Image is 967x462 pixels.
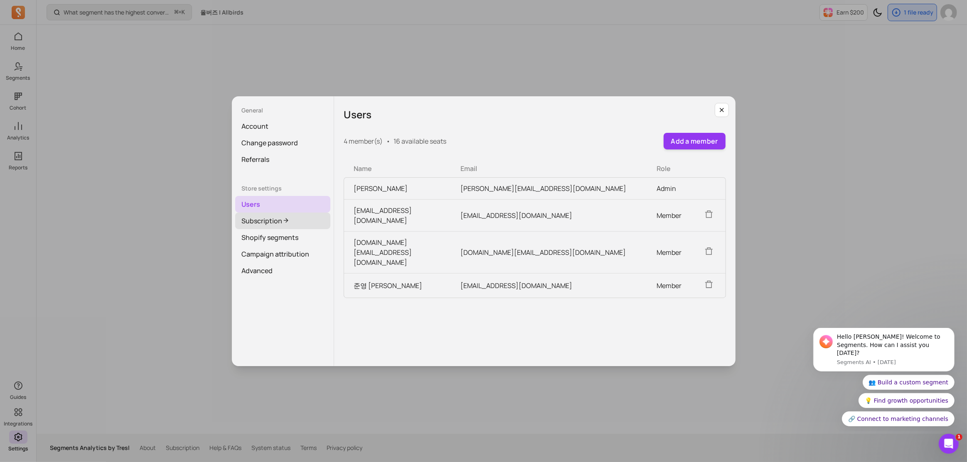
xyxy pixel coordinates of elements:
a: Advanced [235,262,330,279]
h5: Users [344,106,726,123]
button: Quick reply: 💡 Find growth opportunities [58,65,154,80]
a: Subscription [235,213,330,229]
span: • [386,136,391,146]
td: [DOMAIN_NAME][EMAIL_ADDRESS][DOMAIN_NAME] [451,231,647,273]
button: Quick reply: 👥 Build a custom segment [62,46,154,61]
img: Profile image for Segments AI [19,7,32,20]
td: [PERSON_NAME] [344,178,451,200]
a: Shopify segments [235,229,330,246]
a: Account [235,118,330,134]
a: Users [235,196,330,213]
td: [EMAIL_ADDRESS][DOMAIN_NAME] [451,199,647,231]
td: Member [647,273,694,298]
button: Add a member [664,133,726,149]
p: Message from Segments AI, sent 8w ago [36,30,148,38]
a: Change password [235,134,330,151]
a: Referrals [235,151,330,168]
span: 1 [956,434,962,440]
td: [EMAIL_ADDRESS][DOMAIN_NAME] [451,273,647,298]
td: Member [647,199,694,231]
div: Hello [PERSON_NAME]! Welcome to Segments. How can I assist you [DATE]? [36,5,148,29]
td: Member [647,231,694,273]
button: Quick reply: 🔗 Connect to marketing channels [41,83,154,98]
td: [EMAIL_ADDRESS][DOMAIN_NAME] [344,199,451,231]
iframe: Intercom notifications message [801,328,967,431]
p: 16 available seats [394,136,447,146]
th: Name [344,160,451,177]
th: Role [647,160,694,177]
td: 준영 [PERSON_NAME] [344,273,451,298]
td: Admin [647,178,694,200]
td: [PERSON_NAME][EMAIL_ADDRESS][DOMAIN_NAME] [451,178,647,200]
p: 4 member(s) [344,136,383,146]
th: Email [451,160,647,177]
a: Campaign attribution [235,246,330,262]
td: [DOMAIN_NAME][EMAIL_ADDRESS][DOMAIN_NAME] [344,231,451,273]
p: Store settings [235,184,330,193]
p: General [235,106,330,115]
div: Quick reply options [12,46,154,98]
div: Message content [36,5,148,29]
iframe: Intercom live chat [939,434,959,454]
